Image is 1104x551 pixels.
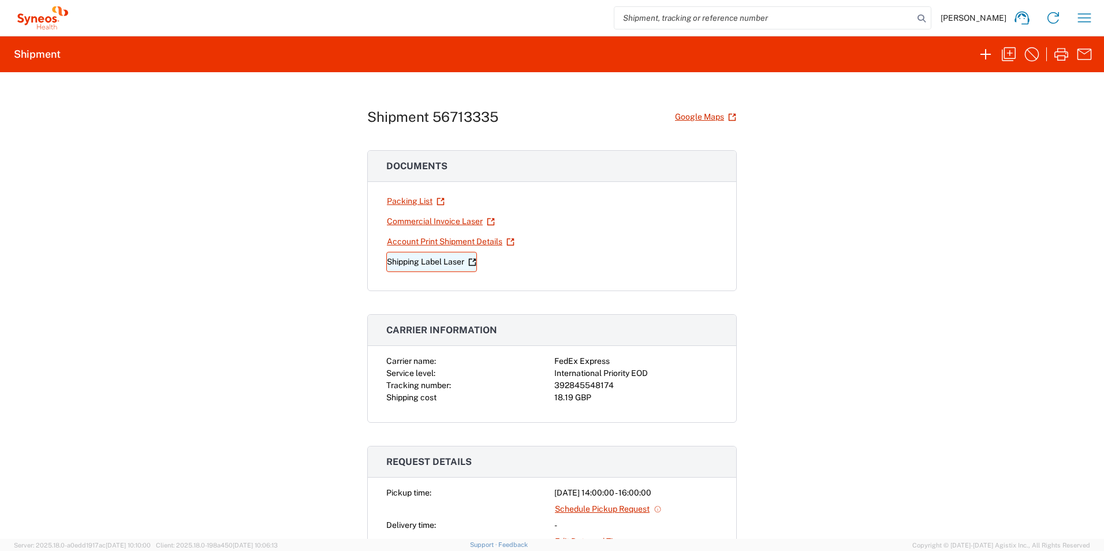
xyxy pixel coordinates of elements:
[470,541,499,548] a: Support
[554,487,718,499] div: [DATE] 14:00:00 - 16:00:00
[614,7,913,29] input: Shipment, tracking or reference number
[941,13,1006,23] span: [PERSON_NAME]
[912,540,1090,550] span: Copyright © [DATE]-[DATE] Agistix Inc., All Rights Reserved
[386,393,437,402] span: Shipping cost
[386,161,447,172] span: Documents
[106,542,151,549] span: [DATE] 10:10:00
[554,519,718,531] div: -
[386,191,445,211] a: Packing List
[233,542,278,549] span: [DATE] 10:06:13
[367,109,498,125] h1: Shipment 56713335
[554,379,718,392] div: 392845548174
[498,541,528,548] a: Feedback
[14,542,151,549] span: Server: 2025.18.0-a0edd1917ac
[674,107,737,127] a: Google Maps
[386,520,436,530] span: Delivery time:
[386,232,515,252] a: Account Print Shipment Details
[14,47,61,61] h2: Shipment
[386,252,477,272] a: Shipping Label Laser
[554,499,662,519] a: Schedule Pickup Request
[156,542,278,549] span: Client: 2025.18.0-198a450
[554,392,718,404] div: 18.19 GBP
[386,456,472,467] span: Request details
[554,355,718,367] div: FedEx Express
[554,367,718,379] div: International Priority EOD
[386,325,497,336] span: Carrier information
[386,368,435,378] span: Service level:
[386,211,495,232] a: Commercial Invoice Laser
[386,356,436,366] span: Carrier name:
[386,381,451,390] span: Tracking number:
[386,488,431,497] span: Pickup time:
